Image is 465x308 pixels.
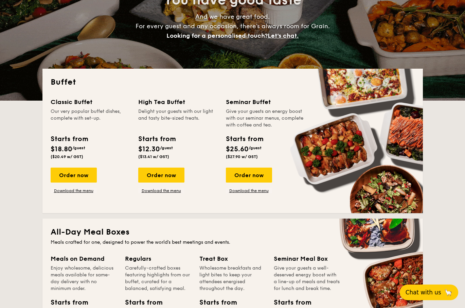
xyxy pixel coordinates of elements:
[249,146,262,150] span: /guest
[199,297,230,308] div: Starts from
[51,227,415,238] h2: All-Day Meal Boxes
[226,154,258,159] span: ($27.90 w/ GST)
[400,285,458,300] button: Chat with us🦙
[406,289,441,296] span: Chat with us
[274,297,304,308] div: Starts from
[166,32,268,39] span: Looking for a personalised touch?
[51,134,88,144] div: Starts from
[268,32,299,39] span: Let's chat.
[226,168,272,183] div: Order now
[138,97,218,107] div: High Tea Buffet
[51,145,72,153] span: $18.80
[125,297,156,308] div: Starts from
[136,13,330,39] span: And we have great food. For every guest and any occasion, there’s always room for Grain.
[160,146,173,150] span: /guest
[199,265,266,292] div: Wholesome breakfasts and light bites to keep your attendees energised throughout the day.
[138,188,184,193] a: Download the menu
[72,146,85,150] span: /guest
[138,108,218,129] div: Delight your guests with our light and tasty bite-sized treats.
[51,239,415,246] div: Meals crafted for one, designed to power the world's best meetings and events.
[51,154,83,159] span: ($20.49 w/ GST)
[125,265,191,292] div: Carefully-crafted boxes featuring highlights from our buffet, curated for a balanced, satisfying ...
[51,297,81,308] div: Starts from
[138,145,160,153] span: $12.30
[226,134,263,144] div: Starts from
[51,188,97,193] a: Download the menu
[138,154,169,159] span: ($13.41 w/ GST)
[51,254,117,263] div: Meals on Demand
[125,254,191,263] div: Regulars
[51,168,97,183] div: Order now
[226,108,305,129] div: Give your guests an energy boost with our seminar menus, complete with coffee and tea.
[51,97,130,107] div: Classic Buffet
[51,265,117,292] div: Enjoy wholesome, delicious meals available for same-day delivery with no minimum order.
[274,254,340,263] div: Seminar Meal Box
[444,288,452,296] span: 🦙
[138,134,175,144] div: Starts from
[226,97,305,107] div: Seminar Buffet
[51,77,415,88] h2: Buffet
[274,265,340,292] div: Give your guests a well-deserved energy boost with a line-up of meals and treats for lunch and br...
[199,254,266,263] div: Treat Box
[51,108,130,129] div: Our very popular buffet dishes, complete with set-up.
[226,145,249,153] span: $25.60
[138,168,184,183] div: Order now
[226,188,272,193] a: Download the menu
